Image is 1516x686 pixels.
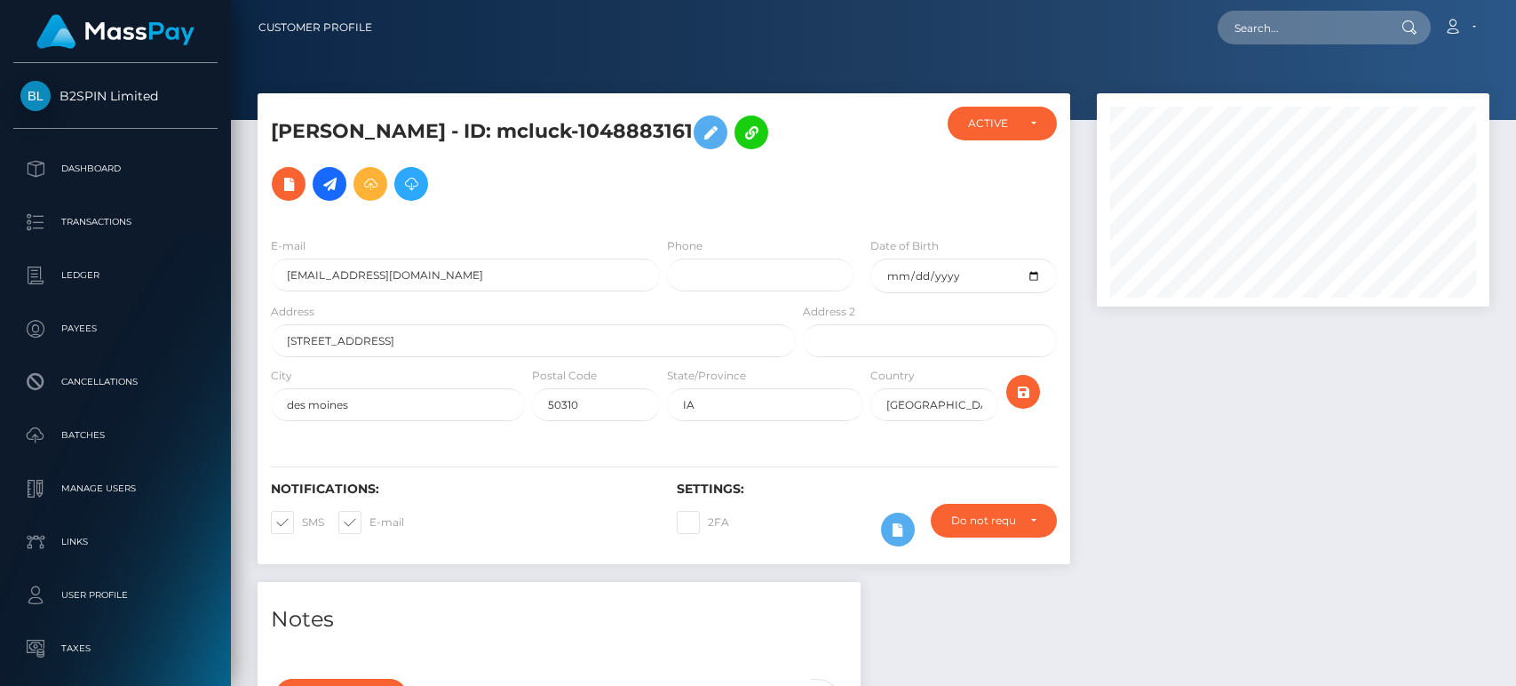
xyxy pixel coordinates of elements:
[532,368,597,384] label: Postal Code
[870,238,939,254] label: Date of Birth
[20,635,210,662] p: Taxes
[338,511,404,534] label: E-mail
[271,107,786,210] h5: [PERSON_NAME] - ID: mcluck-1048883161
[20,262,210,289] p: Ledger
[13,88,218,104] span: B2SPIN Limited
[20,422,210,449] p: Batches
[677,482,1056,497] h6: Settings:
[13,413,218,458] a: Batches
[667,368,746,384] label: State/Province
[20,369,210,395] p: Cancellations
[271,482,650,497] h6: Notifications:
[968,116,1015,131] div: ACTIVE
[803,304,855,320] label: Address 2
[13,360,218,404] a: Cancellations
[948,107,1056,140] button: ACTIVE
[20,529,210,555] p: Links
[667,238,702,254] label: Phone
[20,475,210,502] p: Manage Users
[13,200,218,244] a: Transactions
[870,368,915,384] label: Country
[271,304,314,320] label: Address
[13,573,218,618] a: User Profile
[931,504,1056,538] button: Do not require
[271,511,324,534] label: SMS
[20,209,210,235] p: Transactions
[271,368,292,384] label: City
[271,238,306,254] label: E-mail
[313,167,346,201] a: Initiate Payout
[20,315,210,342] p: Payees
[20,156,210,182] p: Dashboard
[951,514,1015,528] div: Do not require
[13,626,218,671] a: Taxes
[13,520,218,564] a: Links
[36,14,194,49] img: MassPay Logo
[1218,11,1385,44] input: Search...
[677,511,729,534] label: 2FA
[258,9,372,46] a: Customer Profile
[13,147,218,191] a: Dashboard
[271,604,847,635] h4: Notes
[13,307,218,351] a: Payees
[20,81,51,111] img: B2SPIN Limited
[13,253,218,298] a: Ledger
[20,582,210,609] p: User Profile
[13,467,218,511] a: Manage Users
